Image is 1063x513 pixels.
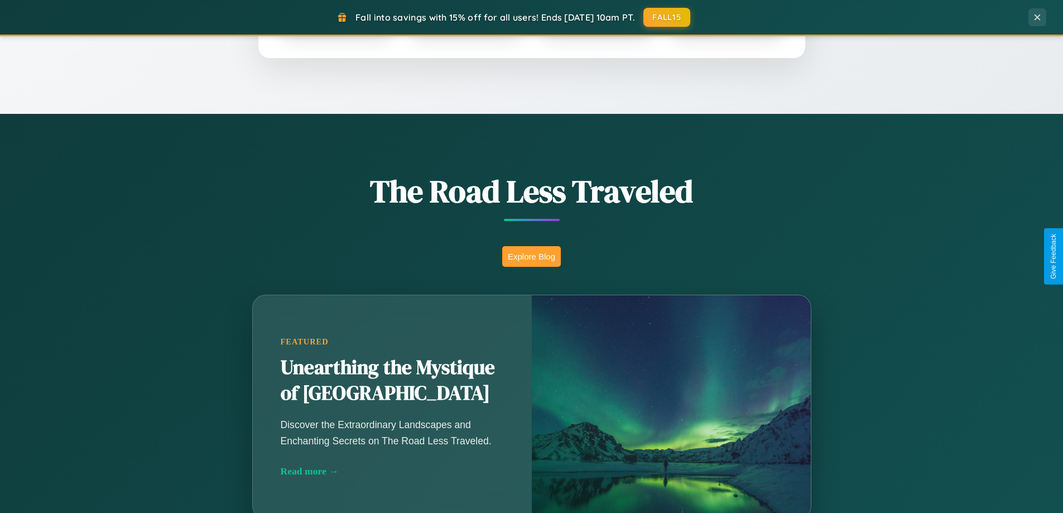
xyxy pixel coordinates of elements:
h1: The Road Less Traveled [197,170,867,213]
div: Give Feedback [1050,234,1057,279]
h2: Unearthing the Mystique of [GEOGRAPHIC_DATA] [281,355,504,406]
p: Discover the Extraordinary Landscapes and Enchanting Secrets on The Road Less Traveled. [281,417,504,448]
div: Read more → [281,466,504,477]
div: Featured [281,337,504,347]
span: Fall into savings with 15% off for all users! Ends [DATE] 10am PT. [355,12,635,23]
button: FALL15 [643,8,690,27]
button: Explore Blog [502,246,561,267]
